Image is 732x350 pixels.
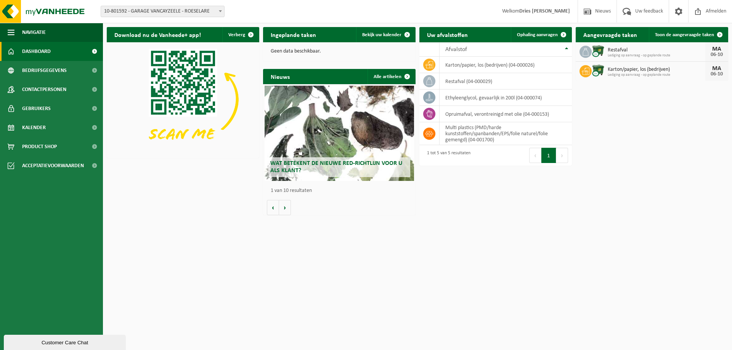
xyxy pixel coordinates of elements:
td: opruimafval, verontreinigd met olie (04-000153) [440,106,572,122]
a: Alle artikelen [368,69,415,84]
strong: Dries [PERSON_NAME] [519,8,570,14]
p: 1 van 10 resultaten [271,188,412,193]
div: 06-10 [709,72,724,77]
button: Previous [529,148,541,163]
span: Ophaling aanvragen [517,32,558,37]
td: multi plastics (PMD/harde kunststoffen/spanbanden/EPS/folie naturel/folie gemengd) (04-001700) [440,122,572,145]
span: Navigatie [22,23,46,42]
h2: Nieuws [263,69,297,84]
button: Vorige [267,200,279,215]
iframe: chat widget [4,333,127,350]
span: Gebruikers [22,99,51,118]
h2: Aangevraagde taken [576,27,645,42]
td: karton/papier, los (bedrijven) (04-000026) [440,57,572,73]
img: Download de VHEPlus App [107,42,259,157]
span: Acceptatievoorwaarden [22,156,84,175]
span: Wat betekent de nieuwe RED-richtlijn voor u als klant? [270,160,402,174]
span: Contactpersonen [22,80,66,99]
span: Restafval [608,47,705,53]
button: Verberg [222,27,258,42]
span: Dashboard [22,42,51,61]
span: Kalender [22,118,46,137]
span: Product Shop [22,137,57,156]
a: Bekijk uw kalender [356,27,415,42]
button: Next [556,148,568,163]
p: Geen data beschikbaar. [271,49,408,54]
span: Bedrijfsgegevens [22,61,67,80]
span: 10-801592 - GARAGE VANCAYZEELE - ROESELARE [101,6,224,17]
a: Ophaling aanvragen [511,27,571,42]
button: 1 [541,148,556,163]
td: restafval (04-000029) [440,73,572,89]
span: Lediging op aanvraag - op geplande route [608,53,705,58]
span: Lediging op aanvraag - op geplande route [608,73,705,77]
td: ethyleenglycol, gevaarlijk in 200l (04-000074) [440,89,572,106]
img: WB-1100-CU [592,45,605,58]
span: Bekijk uw kalender [362,32,401,37]
div: MA [709,46,724,52]
h2: Ingeplande taken [263,27,324,42]
div: 1 tot 5 van 5 resultaten [423,147,470,164]
h2: Uw afvalstoffen [419,27,475,42]
span: Toon de aangevraagde taken [655,32,714,37]
img: WB-1100-CU [592,64,605,77]
span: 10-801592 - GARAGE VANCAYZEELE - ROESELARE [101,6,225,17]
a: Wat betekent de nieuwe RED-richtlijn voor u als klant? [265,86,414,181]
a: Toon de aangevraagde taken [649,27,727,42]
span: Afvalstof [445,46,467,53]
h2: Download nu de Vanheede+ app! [107,27,209,42]
div: MA [709,66,724,72]
span: Karton/papier, los (bedrijven) [608,67,705,73]
button: Volgende [279,200,291,215]
div: 06-10 [709,52,724,58]
span: Verberg [228,32,245,37]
